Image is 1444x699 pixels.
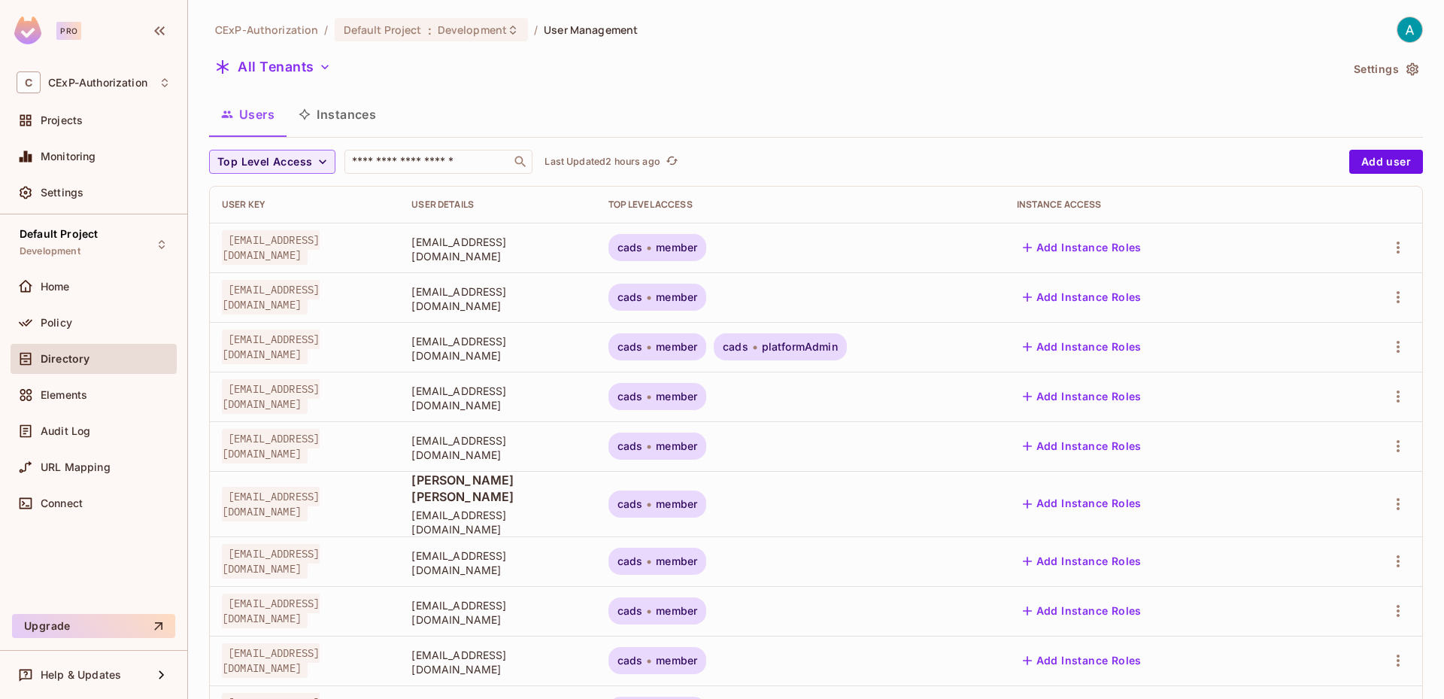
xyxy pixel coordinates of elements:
span: URL Mapping [41,461,111,473]
span: [EMAIL_ADDRESS][DOMAIN_NAME] [411,598,584,627]
span: Development [20,245,80,257]
span: : [427,24,432,36]
button: refresh [663,153,681,171]
span: member [656,555,697,567]
button: Add Instance Roles [1017,335,1148,359]
span: User Management [544,23,638,37]
button: Add Instance Roles [1017,384,1148,409]
span: [EMAIL_ADDRESS][DOMAIN_NAME] [411,334,584,363]
span: [EMAIL_ADDRESS][DOMAIN_NAME] [222,544,320,579]
span: cads [617,655,643,667]
span: platformAdmin [762,341,838,353]
span: [PERSON_NAME] [PERSON_NAME] [411,472,584,505]
span: Policy [41,317,72,329]
span: Connect [41,497,83,509]
span: cads [617,242,643,254]
div: Top Level Access [608,199,993,211]
span: Workspace: CExP-Authorization [48,77,147,89]
span: cads [617,555,643,567]
span: Click to refresh data [660,153,681,171]
span: [EMAIL_ADDRESS][DOMAIN_NAME] [411,284,584,313]
span: [EMAIL_ADDRESS][DOMAIN_NAME] [222,230,320,265]
span: member [656,605,697,617]
span: [EMAIL_ADDRESS][DOMAIN_NAME] [222,330,320,364]
span: [EMAIL_ADDRESS][DOMAIN_NAME] [222,280,320,315]
button: Add Instance Roles [1017,549,1148,573]
span: cads [617,291,643,303]
span: [EMAIL_ADDRESS][DOMAIN_NAME] [222,379,320,414]
span: cads [617,605,643,617]
span: [EMAIL_ADDRESS][DOMAIN_NAME] [222,487,320,521]
span: [EMAIL_ADDRESS][DOMAIN_NAME] [222,594,320,628]
span: member [656,655,697,667]
li: / [534,23,538,37]
span: [EMAIL_ADDRESS][DOMAIN_NAME] [411,549,584,577]
button: Add Instance Roles [1017,285,1148,309]
span: Directory [41,353,89,365]
span: cads [723,341,748,353]
span: the active workspace [215,23,318,37]
span: Monitoring [41,150,96,163]
span: member [656,291,697,303]
div: User Details [411,199,584,211]
li: / [324,23,328,37]
span: [EMAIL_ADDRESS][DOMAIN_NAME] [411,384,584,412]
span: Default Project [344,23,422,37]
span: cads [617,440,643,452]
span: [EMAIL_ADDRESS][DOMAIN_NAME] [411,508,584,536]
span: [EMAIL_ADDRESS][DOMAIN_NAME] [222,643,320,678]
button: Add Instance Roles [1017,649,1148,673]
button: Instances [287,96,388,133]
span: cads [617,498,643,510]
span: Audit Log [41,425,90,437]
button: Add Instance Roles [1017,599,1148,623]
span: C [17,71,41,93]
span: Elements [41,389,87,401]
span: member [656,391,697,403]
span: Projects [41,114,83,126]
div: User Key [222,199,387,211]
button: Add Instance Roles [1017,492,1148,516]
div: Instance Access [1017,199,1336,211]
button: Add user [1349,150,1423,174]
span: [EMAIL_ADDRESS][DOMAIN_NAME] [222,429,320,463]
span: refresh [666,154,678,169]
button: All Tenants [209,55,337,79]
span: member [656,498,697,510]
button: Add Instance Roles [1017,236,1148,260]
span: [EMAIL_ADDRESS][DOMAIN_NAME] [411,648,584,676]
span: Top Level Access [217,153,312,172]
span: [EMAIL_ADDRESS][DOMAIN_NAME] [411,235,584,263]
span: cads [617,341,643,353]
p: Last Updated 2 hours ago [545,156,660,168]
img: Authorization CExP [1397,17,1422,42]
button: Settings [1348,57,1423,81]
span: member [656,440,697,452]
span: Default Project [20,228,98,240]
span: Settings [41,187,83,199]
button: Add Instance Roles [1017,434,1148,458]
img: SReyMgAAAABJRU5ErkJggg== [14,17,41,44]
span: Home [41,281,70,293]
button: Top Level Access [209,150,335,174]
span: member [656,341,697,353]
div: Pro [56,22,81,40]
span: Development [438,23,507,37]
button: Users [209,96,287,133]
span: member [656,242,697,254]
span: [EMAIL_ADDRESS][DOMAIN_NAME] [411,433,584,462]
span: cads [617,391,643,403]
